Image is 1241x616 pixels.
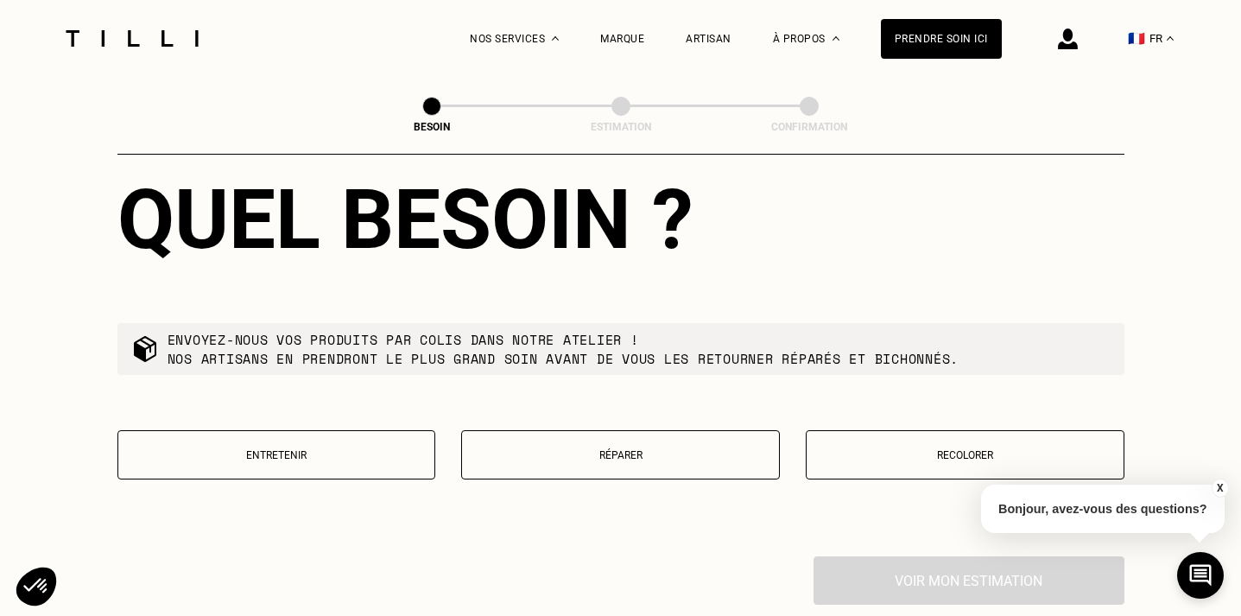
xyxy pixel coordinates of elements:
[117,430,436,479] button: Entretenir
[1128,30,1145,47] span: 🇫🇷
[815,449,1115,461] p: Recolorer
[881,19,1002,59] a: Prendre soin ici
[686,33,731,45] a: Artisan
[535,121,707,133] div: Estimation
[117,171,1124,268] div: Quel besoin ?
[1211,479,1228,498] button: X
[723,121,896,133] div: Confirmation
[806,430,1124,479] button: Recolorer
[127,449,427,461] p: Entretenir
[461,430,780,479] button: Réparer
[1167,36,1174,41] img: menu déroulant
[345,121,518,133] div: Besoin
[552,36,559,41] img: Menu déroulant
[1058,29,1078,49] img: icône connexion
[981,485,1225,533] p: Bonjour, avez-vous des questions?
[131,335,159,363] img: commande colis
[833,36,839,41] img: Menu déroulant à propos
[471,449,770,461] p: Réparer
[600,33,644,45] a: Marque
[60,30,205,47] img: Logo du service de couturière Tilli
[168,330,959,368] p: Envoyez-nous vos produits par colis dans notre atelier ! Nos artisans en prendront le plus grand ...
